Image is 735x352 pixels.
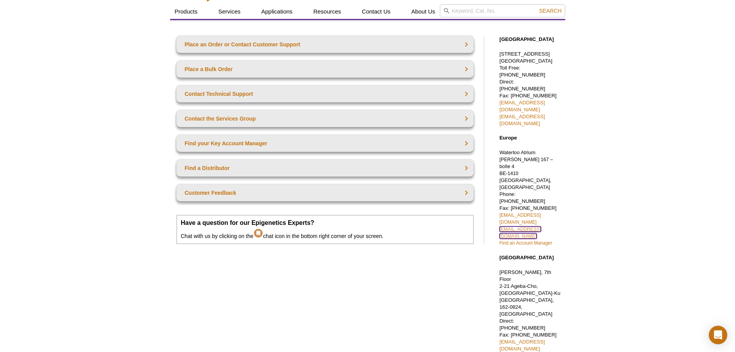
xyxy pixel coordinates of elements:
a: Applications [257,4,297,19]
span: [PERSON_NAME] 167 – boîte 4 BE-1410 [GEOGRAPHIC_DATA], [GEOGRAPHIC_DATA] [500,157,553,190]
strong: [GEOGRAPHIC_DATA] [500,36,554,42]
a: About Us [407,4,440,19]
a: Products [170,4,202,19]
strong: [GEOGRAPHIC_DATA] [500,255,554,260]
a: Resources [309,4,346,19]
a: Customer Feedback [176,184,474,201]
a: Services [214,4,245,19]
a: [EMAIL_ADDRESS][DOMAIN_NAME] [500,100,545,112]
a: Find an Account Manager [500,240,553,246]
strong: Have a question for our Epigenetics Experts? [181,219,314,226]
p: Chat with us by clicking on the chat icon in the bottom right corner of your screen. [181,219,469,240]
p: [STREET_ADDRESS] [GEOGRAPHIC_DATA] Toll Free: [PHONE_NUMBER] Direct: [PHONE_NUMBER] Fax: [PHONE_N... [500,51,561,127]
img: Intercom Chat [253,226,263,238]
div: Open Intercom Messenger [709,326,727,344]
button: Search [537,7,564,14]
a: Contact Us [357,4,395,19]
a: Contact the Services Group [176,110,474,127]
a: Place an Order or Contact Customer Support [176,36,474,53]
a: [EMAIL_ADDRESS][DOMAIN_NAME] [500,226,541,239]
a: [EMAIL_ADDRESS][DOMAIN_NAME] [500,213,541,225]
p: Waterloo Atrium Phone: [PHONE_NUMBER] Fax: [PHONE_NUMBER] [500,149,561,247]
a: Place a Bulk Order [176,61,474,78]
a: [EMAIL_ADDRESS][DOMAIN_NAME] [500,114,545,126]
a: Find your Key Account Manager [176,135,474,152]
a: Contact Technical Support [176,85,474,102]
strong: Europe [500,135,517,141]
input: Keyword, Cat. No. [440,4,565,17]
a: [EMAIL_ADDRESS][DOMAIN_NAME] [500,339,545,352]
span: Search [539,8,561,14]
a: Find a Distributor [176,160,474,177]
